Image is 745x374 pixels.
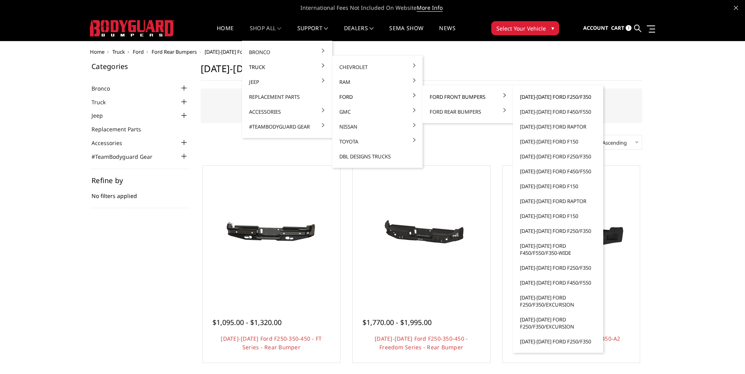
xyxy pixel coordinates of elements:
span: Cart [611,24,624,31]
a: Ford [335,89,419,104]
a: [DATE]-[DATE] Ford Raptor [516,119,600,134]
a: Replacement Parts [92,125,151,133]
a: [DATE]-[DATE] Ford F450/F550 [516,164,600,179]
a: More Info [417,4,443,12]
img: 2023-2025 Ford F250-350-450 - FT Series - Rear Bumper [209,205,334,264]
a: Bronco [92,84,120,93]
img: BODYGUARD BUMPERS [90,20,174,36]
a: Ford Rear Bumpers [426,104,510,119]
a: Ford [133,48,144,55]
a: Chevrolet [335,60,419,74]
h5: Categories [92,63,189,70]
span: [DATE]-[DATE] Ford F250/F350/F450 [205,48,286,55]
a: Ram [335,74,419,89]
span: 1 [626,25,632,31]
a: [DATE]-[DATE] Ford F250/F350 [516,260,600,275]
a: Accessories [245,104,329,119]
a: Cart 1 [611,18,632,39]
a: Jeep [245,74,329,89]
a: Replacement Parts [245,89,329,104]
button: Select Your Vehicle [491,21,559,35]
a: News [439,25,455,41]
h1: [DATE]-[DATE] Ford F250/F350/F450 [201,63,642,81]
div: No filters applied [92,177,189,208]
a: Toyota [335,134,419,149]
a: [DATE]-[DATE] Ford F250/F350 [516,149,600,164]
span: $1,095.00 - $1,320.00 [212,318,282,327]
a: [DATE]-[DATE] Ford F250-350-450 - Freedom Series - Rear Bumper [375,335,468,351]
a: [DATE]-[DATE] Ford F450/F550/F350-wide [516,238,600,260]
a: [DATE]-[DATE] Ford F450/F550 [516,104,600,119]
a: Accessories [92,139,132,147]
a: [DATE]-[DATE] Ford F250/F350 [516,89,600,104]
img: 2023-2025 Ford F250-350-450-A2 Series-Rear Bumper [508,199,634,270]
a: [DATE]-[DATE] Ford F250-350-450 - FT Series - Rear Bumper [221,335,322,351]
a: Support [297,25,328,41]
a: Home [217,25,234,41]
a: [DATE]-[DATE] Ford F250/F350 [516,334,600,349]
a: 2023-2025 Ford F250-350-450-A2 Series-Rear Bumper 2023-2025 Ford F250-350-450-A2 Series-Rear Bumper [505,168,638,301]
a: #TeamBodyguard Gear [245,119,329,134]
a: Dealers [344,25,374,41]
span: $1,770.00 - $1,995.00 [362,318,432,327]
a: Truck [92,98,115,106]
a: [DATE]-[DATE] Ford F250/F350 [516,223,600,238]
span: Account [583,24,608,31]
a: [DATE]-[DATE] Ford F450/F550 [516,275,600,290]
a: 2023-2025 Ford F250-350-450 - FT Series - Rear Bumper [205,168,338,301]
span: $1,770.00 - $1,995.00 [513,318,582,327]
a: Truck [112,48,125,55]
a: shop all [250,25,282,41]
a: Nissan [335,119,419,134]
a: Home [90,48,104,55]
a: Bronco [245,45,329,60]
a: DBL Designs Trucks [335,149,419,164]
a: Ford Rear Bumpers [152,48,197,55]
a: [DATE]-[DATE] Ford Raptor [516,194,600,209]
a: #TeamBodyguard Gear [92,153,162,161]
a: 2023-2025 Ford F250-350-450 - Freedom Series - Rear Bumper 2023-2025 Ford F250-350-450 - Freedom ... [355,168,488,301]
a: Account [583,18,608,39]
a: [DATE]-[DATE] Ford F250/F350/Excursion [516,312,600,334]
a: SEMA Show [389,25,423,41]
a: [DATE]-[DATE] Ford F250/F350/Excursion [516,290,600,312]
a: Ford Front Bumpers [426,89,510,104]
a: [DATE]-[DATE] Ford F150 [516,209,600,223]
a: Jeep [92,111,113,120]
a: [DATE]-[DATE] Ford F150 [516,134,600,149]
span: ▾ [551,24,554,32]
iframe: Chat Widget [706,336,745,374]
a: [DATE]-[DATE] Ford F150 [516,179,600,194]
h5: Refine by [92,177,189,184]
span: Select Your Vehicle [496,24,546,33]
a: GMC [335,104,419,119]
a: Truck [245,60,329,74]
